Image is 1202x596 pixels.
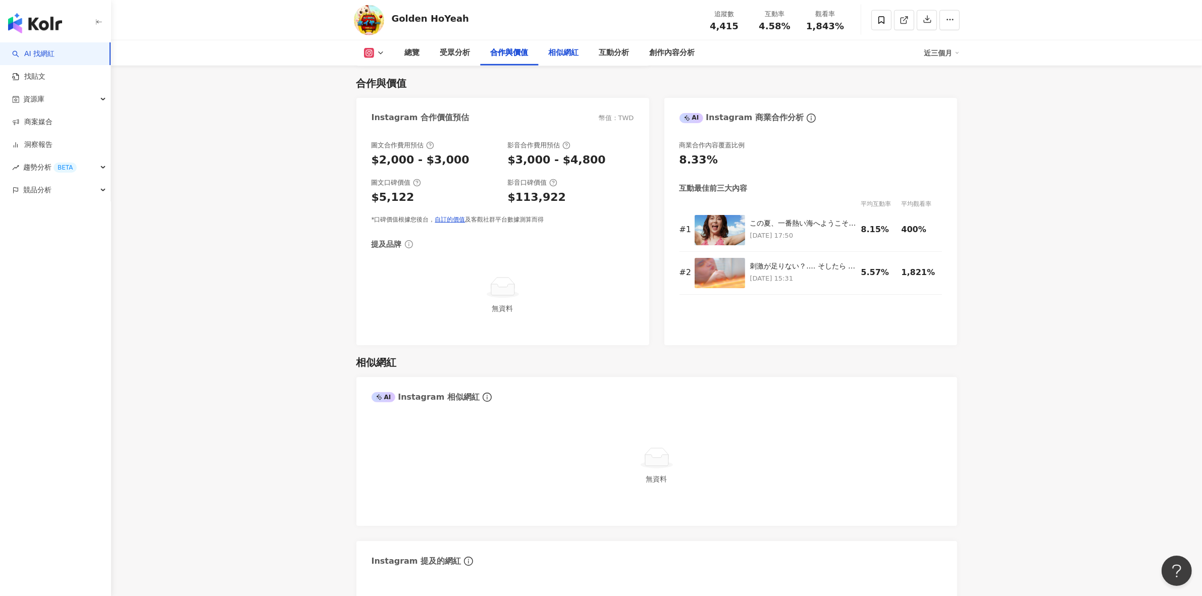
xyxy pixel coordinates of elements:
[12,72,45,82] a: 找貼文
[759,21,790,31] span: 4.58%
[405,47,420,59] div: 總覽
[680,267,690,278] div: # 2
[549,47,579,59] div: 相似網紅
[861,267,897,278] div: 5.57%
[756,9,794,19] div: 互動率
[650,47,695,59] div: 創作內容分析
[599,47,630,59] div: 互動分析
[12,140,53,150] a: 洞察報告
[372,152,469,168] div: $2,000 - $3,000
[680,113,704,123] div: AI
[23,156,77,179] span: 趨勢分析
[403,239,414,250] span: info-circle
[902,199,942,209] div: 平均觀看率
[54,162,77,173] div: BETA
[695,215,745,245] img: この夏、一番熱い海へようこそ！ ——《海物語》🌊 #海物語はゴールデンホイヤー #Goldenhoyeah #海物語 #ゴールデンホイヤー #一緒にホイヤーしよう！
[680,183,748,194] div: 互動最佳前三大內容
[902,224,937,235] div: 400%
[695,258,745,288] img: 刺激が足りない？.... そしたら ーー《ホイヤーしよう》 🔥 激アツ注意報 発令中 🔥 ＼今、話題沸騰の大人気アプリ！／ このアツさ、体感するしかない！ #海物語はゴールデンホイヤー #Gol...
[750,219,856,229] div: この夏、一番熱い海へようこそ！ ——《海物語》🌊 #海物語はゴールデンホイヤー #Goldenhoyeah #海物語 #ゴールデンホイヤー #一緒にホイヤーしよう！
[861,224,897,235] div: 8.15%
[376,303,630,314] div: 無資料
[806,21,844,31] span: 1,843%
[23,179,51,201] span: 競品分析
[491,47,529,59] div: 合作與價值
[372,178,421,187] div: 圖文口碑價值
[861,199,902,209] div: 平均互動率
[680,112,804,123] div: Instagram 商業合作分析
[372,392,480,403] div: Instagram 相似網紅
[440,47,471,59] div: 受眾分析
[435,216,465,223] a: 自訂的價值
[924,45,960,61] div: 近三個月
[392,12,469,25] div: Golden HoYeah
[805,112,817,124] span: info-circle
[356,355,397,369] div: 相似網紅
[356,76,407,90] div: 合作與價值
[508,152,606,168] div: $3,000 - $4,800
[372,141,434,150] div: 圖文合作費用預估
[680,224,690,235] div: # 1
[508,178,557,187] div: 影音口碑價值
[12,117,53,127] a: 商案媒合
[750,261,856,272] div: 刺激が足りない？.... そしたら ーー《ホイヤーしよう》 🔥 激アツ注意報 発令中 🔥 ＼今、話題沸騰の大人気アプリ！／ このアツさ、体感するしかない！ #海物語はゴールデンホイヤー #Gol...
[508,141,570,150] div: 影音合作費用預估
[680,141,745,150] div: 商業合作內容覆蓋比例
[372,239,402,250] div: 提及品牌
[806,9,845,19] div: 觀看率
[372,556,461,567] div: Instagram 提及的網紅
[372,215,634,224] div: *口碑價值根據您後台， 及客觀社群平台數據測算而得
[372,112,469,123] div: Instagram 合作價值預估
[680,152,718,168] div: 8.33%
[8,13,62,33] img: logo
[481,391,493,403] span: info-circle
[372,392,396,402] div: AI
[508,190,566,205] div: $113,922
[462,555,475,567] span: info-circle
[23,88,44,111] span: 資源庫
[750,230,856,241] p: [DATE] 17:50
[12,164,19,171] span: rise
[372,190,414,205] div: $5,122
[710,21,739,31] span: 4,415
[12,49,55,59] a: searchAI 找網紅
[750,273,856,284] p: [DATE] 15:31
[1162,556,1192,586] iframe: Help Scout Beacon - Open
[902,267,937,278] div: 1,821%
[354,5,384,35] img: KOL Avatar
[705,9,744,19] div: 追蹤數
[599,114,634,123] div: 幣值：TWD
[646,475,667,483] span: 無資料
